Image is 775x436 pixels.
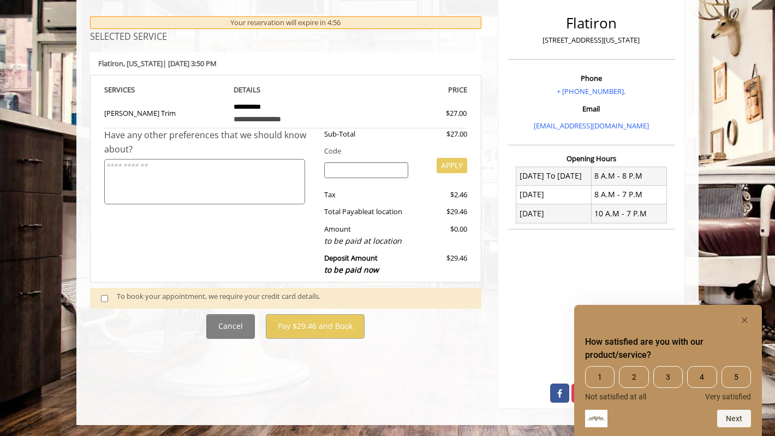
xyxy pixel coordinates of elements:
[324,235,409,247] div: to be paid at location
[346,84,467,96] th: PRICE
[585,366,751,401] div: How satisfied are you with our product/service? Select an option from 1 to 5, with 1 being Not sa...
[416,128,467,140] div: $27.00
[225,84,347,96] th: DETAILS
[585,366,615,388] span: 1
[585,335,751,362] h2: How satisfied are you with our product/service? Select an option from 1 to 5, with 1 being Not sa...
[206,314,255,339] button: Cancel
[104,128,316,156] div: Have any other preferences that we should know about?
[717,410,751,427] button: Next question
[516,167,592,185] td: [DATE] To [DATE]
[591,185,666,204] td: 8 A.M - 7 P.M
[104,84,225,96] th: SERVICE
[316,223,417,247] div: Amount
[510,34,672,46] p: [STREET_ADDRESS][US_STATE]
[510,74,672,82] h3: Phone
[591,204,666,223] td: 10 A.M - 7 P.M
[534,121,649,131] a: [EMAIL_ADDRESS][DOMAIN_NAME]
[416,189,467,201] div: $2.46
[117,291,470,305] div: To book your appointment, we require your credit card details.
[123,58,163,68] span: , [US_STATE]
[585,392,646,401] span: Not satisfied at all
[510,105,672,113] h3: Email
[368,207,402,216] span: at location
[416,252,467,276] div: $29.46
[510,15,672,31] h2: Flatiron
[316,145,467,157] div: Code
[316,206,417,217] div: Total Payable
[90,16,481,29] div: Your reservation will expire in 4:56
[557,86,625,96] a: + [PHONE_NUMBER].
[90,32,481,42] h3: SELECTED SERVICE
[705,392,751,401] span: Very satisfied
[591,167,666,185] td: 8 A.M - 8 P.M
[738,314,751,327] button: Hide survey
[316,189,417,201] div: Tax
[508,155,675,162] h3: Opening Hours
[653,366,683,388] span: 3
[416,206,467,217] div: $29.46
[324,264,379,275] span: to be paid now
[316,128,417,140] div: Sub-Total
[516,204,592,223] td: [DATE]
[416,223,467,247] div: $0.00
[266,314,365,339] button: Pay $29.46 and Book
[437,158,467,173] button: APPLY
[722,366,751,388] span: 5
[687,366,717,388] span: 4
[516,185,592,204] td: [DATE]
[131,85,135,95] span: S
[104,96,225,128] td: [PERSON_NAME] Trim
[585,314,751,427] div: How satisfied are you with our product/service? Select an option from 1 to 5, with 1 being Not sa...
[619,366,648,388] span: 2
[98,58,217,68] b: Flatiron | [DATE] 3:50 PM
[324,253,379,275] b: Deposit Amount
[407,108,467,119] div: $27.00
